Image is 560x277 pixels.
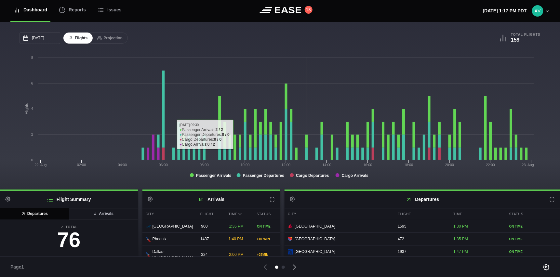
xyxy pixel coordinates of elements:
text: 14:00 [323,163,332,167]
h2: Departures [285,191,560,208]
text: 12:00 [282,163,291,167]
div: ON TIME [257,224,277,229]
span: 1:30 PM [453,224,468,229]
img: 9eca6f7b035e9ca54b5c6e3bab63db89 [532,5,543,17]
div: Time [225,208,252,220]
span: [GEOGRAPHIC_DATA] [153,223,193,229]
div: 1437 [197,233,224,245]
text: 06:00 [159,163,168,167]
div: ON TIME [509,237,557,242]
button: Flights [63,33,93,44]
div: Flight [197,208,224,220]
h3: 76 [5,230,133,250]
span: 1:40 PM [229,237,243,241]
text: 02:00 [77,163,86,167]
div: + 27 MIN [257,252,277,257]
text: 20:00 [445,163,454,167]
text: 10:00 [241,163,250,167]
span: [GEOGRAPHIC_DATA] [295,249,335,255]
text: 22:00 [486,163,495,167]
span: 1:47 PM [453,249,468,254]
text: 04:00 [118,163,127,167]
div: City [142,208,195,220]
button: 13 [305,6,313,14]
div: Time [450,208,504,220]
text: 0 [31,158,33,162]
button: Arrivals [69,208,138,219]
tspan: 22. Aug [34,163,47,167]
tspan: Passenger Departures [243,173,285,178]
tspan: Cargo Departures [296,173,329,178]
div: 472 [394,233,448,245]
text: 4 [31,107,33,111]
a: Total76 [5,225,133,254]
input: mm/dd/yyyy [20,32,60,44]
div: 324 [198,248,224,261]
text: 6 [31,81,33,85]
span: Dallas-[GEOGRAPHIC_DATA] [153,249,193,260]
div: ON TIME [509,224,557,229]
div: ON TIME [509,249,557,254]
div: 1595 [394,220,448,232]
text: 2 [31,132,33,136]
text: 08:00 [200,163,209,167]
p: [DATE] 1:17 PM PDT [483,7,527,14]
text: 16:00 [363,163,372,167]
tspan: Flights [24,103,29,114]
div: Status [253,208,280,220]
span: 2:00 PM [229,252,244,257]
tspan: 23. Aug [522,163,534,167]
span: [GEOGRAPHIC_DATA] [295,236,335,242]
span: Page 1 [10,264,27,270]
tspan: Cargo Arrivals [342,173,369,178]
div: 900 [198,220,224,232]
div: + 107 MIN [257,237,277,242]
text: 8 [31,56,33,59]
tspan: Passenger Arrivals [196,173,232,178]
button: Projection [92,33,128,44]
span: Phoenix [153,236,167,242]
b: 159 [511,37,520,43]
div: Flight [394,208,448,220]
div: City [285,208,393,220]
span: [GEOGRAPHIC_DATA] [295,223,335,229]
b: Total [5,225,133,230]
div: Status [506,208,560,220]
span: 1:36 PM [229,224,244,229]
h2: Arrivals [142,191,280,208]
span: 1:35 PM [453,237,468,241]
text: 18:00 [404,163,413,167]
div: 1937 [394,245,448,258]
b: Total Flights [511,33,540,37]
